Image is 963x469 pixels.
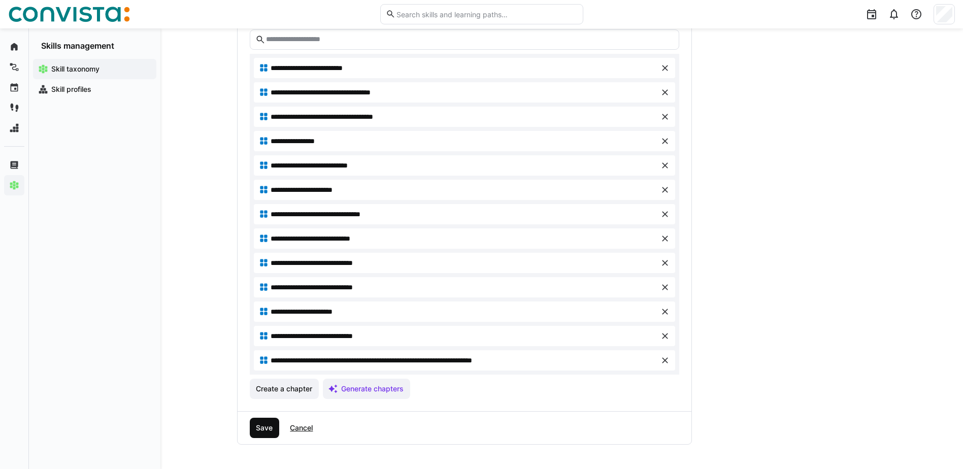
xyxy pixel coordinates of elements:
[340,384,405,394] span: Generate chapters
[254,423,274,433] span: Save
[288,423,314,433] span: Cancel
[250,379,319,399] button: Create a chapter
[254,384,314,394] span: Create a chapter
[323,379,410,399] button: Generate chapters
[250,418,280,438] button: Save
[283,418,319,438] button: Cancel
[395,10,577,19] input: Search skills and learning paths…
